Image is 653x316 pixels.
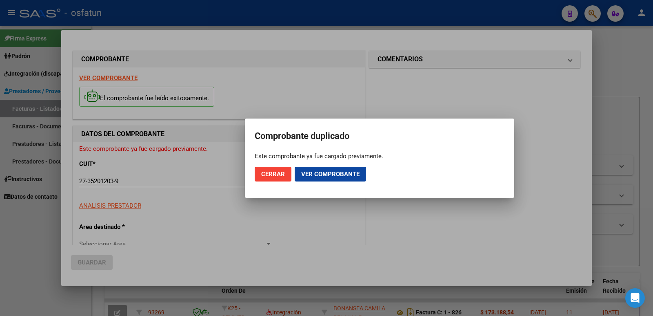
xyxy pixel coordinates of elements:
[295,167,366,182] button: Ver comprobante
[301,170,360,178] span: Ver comprobante
[625,288,645,308] div: Open Intercom Messenger
[255,128,504,144] h2: Comprobante duplicado
[255,167,291,182] button: Cerrar
[255,152,504,160] div: Este comprobante ya fue cargado previamente.
[261,170,285,178] span: Cerrar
